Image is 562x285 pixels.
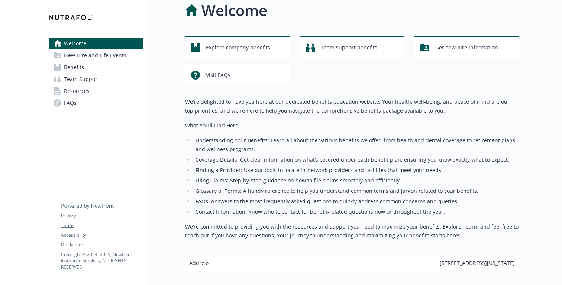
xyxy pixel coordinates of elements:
p: What You’ll Find Here: [185,121,519,130]
p: We’re committed to providing you with the resources and support you need to maximize your benefit... [185,222,519,240]
span: Get new hire information [435,41,498,55]
span: Visit FAQs [206,68,230,82]
span: [STREET_ADDRESS][US_STATE] [440,259,515,267]
li: Finding a Provider: Use our tools to locate in-network providers and facilities that meet your ne... [193,166,519,175]
a: Welcome [49,38,143,49]
a: Resources [49,85,143,97]
li: Glossary of Terms: A handy reference to help you understand common terms and jargon related to yo... [193,187,519,195]
button: Team support benefits [300,36,404,58]
li: Filing Claims: Step-by-step guidance on how to file claims smoothly and efficiently. [193,176,519,185]
a: Privacy [61,213,143,219]
button: Get new hire information [414,36,519,58]
span: Team Support [64,73,99,85]
a: New Hire and Life Events [49,49,143,61]
span: FAQs [64,97,77,109]
a: Accessibility [61,232,143,239]
span: New Hire and Life Events [64,49,126,61]
span: Explore company benefits [206,41,270,55]
a: Benefits [49,61,143,73]
button: Visit FAQs [185,64,290,85]
li: Understanding Your Benefits: Learn all about the various benefits we offer, from health and denta... [193,136,519,154]
li: Coverage Details: Get clear information on what’s covered under each benefit plan, ensuring you k... [193,155,519,164]
span: Welcome [64,38,87,49]
span: Resources [64,85,90,97]
a: Terms [61,222,143,229]
li: Contact Information: Know who to contact for benefit-related questions now or throughout the year. [193,207,519,216]
span: Benefits [64,61,84,73]
button: Explore company benefits [185,36,290,58]
span: Team support benefits [321,41,377,55]
span: Address [189,259,210,267]
a: Team Support [49,73,143,85]
a: FAQs [49,97,143,109]
li: FAQs: Answers to the most frequently asked questions to quickly address common concerns and queries. [193,197,519,206]
p: We're delighted to have you here at our dedicated benefits education website. Your health, well-b... [185,97,519,115]
p: Copyright © 2024 - 2025 , Newfront Insurance Services, ALL RIGHTS RESERVED [61,251,143,270]
a: Disclaimer [61,242,143,248]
